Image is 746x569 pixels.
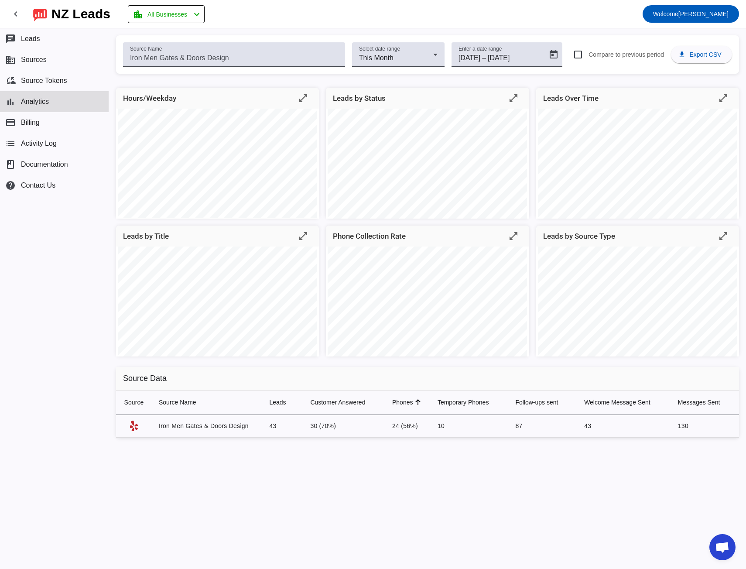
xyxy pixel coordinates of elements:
div: Messages Sent [678,398,732,407]
mat-label: Select date range [359,46,400,52]
span: Documentation [21,161,68,168]
th: Source [116,391,152,415]
button: All Businesses [128,5,205,23]
td: 10 [431,415,509,438]
span: Analytics [21,98,49,106]
span: Billing [21,119,40,127]
span: Welcome [653,10,678,17]
span: book [5,159,16,170]
div: Temporary Phones [438,398,489,407]
td: 43 [577,415,671,438]
h2: Source Data [116,367,739,391]
td: 43 [262,415,303,438]
mat-card-title: Leads by Status [333,92,386,104]
div: Source Name [159,398,255,407]
td: Iron Men Gates & Doors Design [152,415,262,438]
mat-label: Source Name [130,46,162,52]
mat-icon: Yelp [129,421,139,431]
mat-icon: open_in_full [508,93,519,103]
a: Open chat [709,534,736,560]
mat-icon: business [5,55,16,65]
mat-icon: bar_chart [5,96,16,107]
mat-card-title: Leads Over Time [543,92,599,104]
mat-icon: chevron_left [192,9,202,20]
div: Temporary Phones [438,398,502,407]
input: Iron Men Gates & Doors Design [130,53,338,63]
div: Phones [392,398,424,407]
div: Customer Answered [310,398,378,407]
span: All Businesses [147,8,187,21]
td: 87 [508,415,577,438]
img: logo [33,7,47,21]
mat-icon: chat [5,34,16,44]
div: Phones [392,398,413,407]
div: Leads [269,398,296,407]
div: Messages Sent [678,398,720,407]
mat-icon: list [5,138,16,149]
mat-icon: open_in_full [508,231,519,241]
span: Sources [21,56,47,64]
mat-card-title: Hours/Weekday [123,92,176,104]
div: NZ Leads [51,8,110,20]
mat-icon: cloud_sync [5,75,16,86]
span: – [482,53,486,63]
td: 130 [671,415,739,438]
div: Customer Answered [310,398,365,407]
span: Export CSV [689,51,721,58]
mat-icon: location_city [133,9,143,20]
mat-card-title: Leads by Source Type [543,230,615,242]
mat-icon: chevron_left [10,9,21,19]
span: [PERSON_NAME] [653,8,729,20]
mat-icon: open_in_full [298,93,308,103]
mat-icon: payment [5,117,16,128]
div: Welcome Message Sent [584,398,650,407]
input: End date [488,53,528,63]
button: Open calendar [545,46,562,63]
span: Contact Us [21,182,55,189]
div: Follow-ups sent [515,398,570,407]
span: This Month [359,54,394,62]
button: Welcome[PERSON_NAME] [643,5,739,23]
span: Activity Log [21,140,57,147]
input: Start date [459,53,480,63]
mat-icon: open_in_full [718,231,729,241]
span: Compare to previous period [589,51,664,58]
span: Source Tokens [21,77,67,85]
td: 24 (56%) [385,415,431,438]
mat-label: Enter a date range [459,46,502,52]
div: Source Name [159,398,196,407]
span: Leads [21,35,40,43]
mat-card-title: Phone Collection Rate [333,230,406,242]
button: Export CSV [671,46,732,63]
mat-icon: download [678,51,686,58]
td: 30 (70%) [303,415,385,438]
mat-icon: open_in_full [718,93,729,103]
mat-icon: help [5,180,16,191]
div: Leads [269,398,286,407]
mat-card-title: Leads by Title [123,230,169,242]
mat-icon: open_in_full [298,231,308,241]
div: Follow-ups sent [515,398,558,407]
div: Welcome Message Sent [584,398,664,407]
